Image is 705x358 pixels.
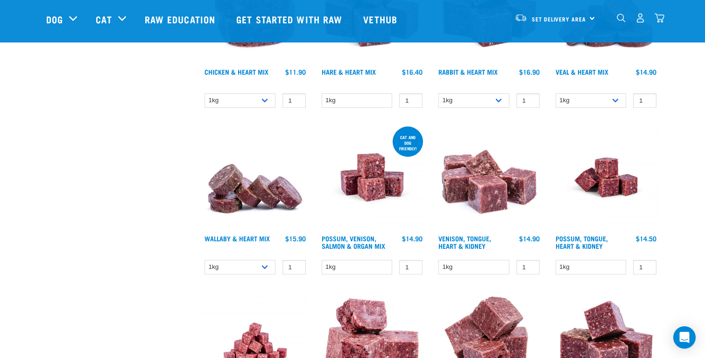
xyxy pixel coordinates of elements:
a: Raw Education [135,0,227,38]
div: $14.50 [636,235,656,242]
div: $14.90 [402,235,423,242]
a: Possum, Tongue, Heart & Kidney [556,237,608,247]
a: Hare & Heart Mix [322,70,376,73]
input: 1 [399,260,423,274]
div: $16.40 [402,68,423,76]
img: van-moving.png [515,14,527,22]
a: Possum, Venison, Salmon & Organ Mix [322,237,385,247]
a: Chicken & Heart Mix [204,70,268,73]
img: 1093 Wallaby Heart Medallions 01 [202,125,308,231]
input: 1 [399,93,423,108]
img: Pile Of Cubed Venison Tongue Mix For Pets [436,125,542,231]
img: home-icon@2x.png [655,13,664,23]
a: Vethub [354,0,409,38]
a: Dog [46,12,63,26]
input: 1 [282,93,306,108]
input: 1 [516,93,540,108]
img: home-icon-1@2x.png [617,14,626,22]
a: Venison, Tongue, Heart & Kidney [438,237,491,247]
a: Cat [96,12,112,26]
a: Rabbit & Heart Mix [438,70,498,73]
input: 1 [282,260,306,274]
div: $16.90 [519,68,540,76]
a: Wallaby & Heart Mix [204,237,270,240]
div: cat and dog friendly! [393,130,423,155]
div: $11.90 [285,68,306,76]
img: user.png [635,13,645,23]
input: 1 [633,93,656,108]
div: $14.90 [519,235,540,242]
div: $15.90 [285,235,306,242]
div: Open Intercom Messenger [673,326,696,349]
a: Get started with Raw [227,0,354,38]
div: $14.90 [636,68,656,76]
img: Possum Tongue Heart Kidney 1682 [553,125,659,231]
input: 1 [516,260,540,274]
img: Possum Venison Salmon Organ 1626 [319,125,425,231]
a: Veal & Heart Mix [556,70,608,73]
span: Set Delivery Area [532,17,586,21]
input: 1 [633,260,656,274]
